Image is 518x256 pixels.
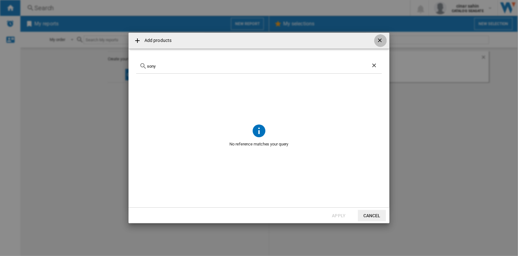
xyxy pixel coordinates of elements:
[358,210,386,221] button: Cancel
[136,138,382,150] span: No reference matches your query
[377,37,384,45] ng-md-icon: getI18NText('BUTTONS.CLOSE_DIALOG')
[147,64,371,69] input: Search for a product
[325,210,353,221] button: Apply
[374,34,387,47] button: getI18NText('BUTTONS.CLOSE_DIALOG')
[141,37,171,44] h4: Add products
[371,62,379,70] ng-md-icon: Clear search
